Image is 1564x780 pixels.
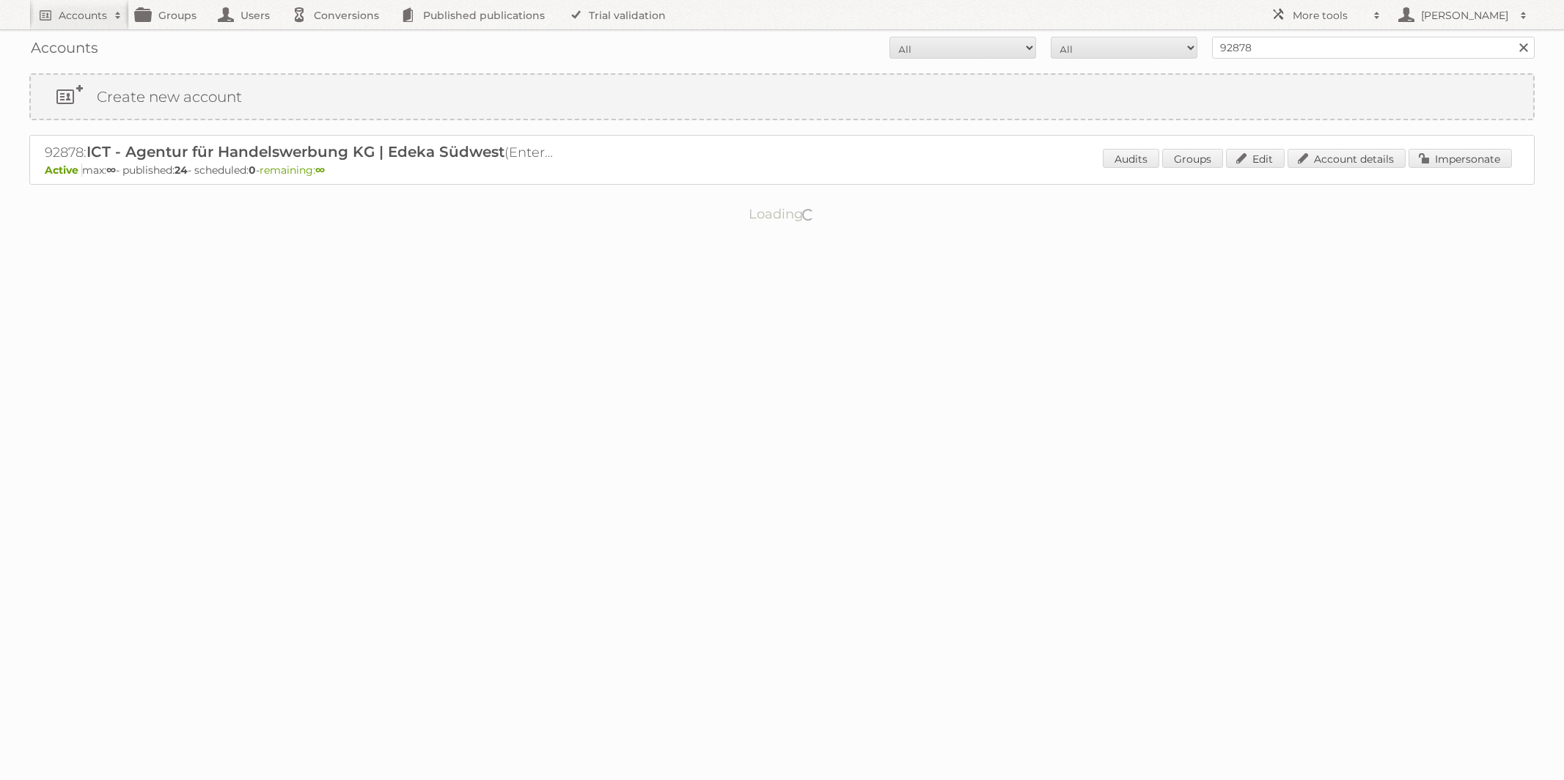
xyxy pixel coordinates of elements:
[1162,149,1223,168] a: Groups
[1226,149,1285,168] a: Edit
[1288,149,1406,168] a: Account details
[45,143,558,162] h2: 92878: (Enterprise ∞) - TRIAL
[106,163,116,177] strong: ∞
[249,163,256,177] strong: 0
[31,75,1533,119] a: Create new account
[1409,149,1512,168] a: Impersonate
[1293,8,1366,23] h2: More tools
[87,143,504,161] span: ICT - Agentur für Handelswerbung KG | Edeka Südwest
[45,163,1519,177] p: max: - published: - scheduled: -
[175,163,188,177] strong: 24
[59,8,107,23] h2: Accounts
[315,163,325,177] strong: ∞
[260,163,325,177] span: remaining:
[1103,149,1159,168] a: Audits
[1417,8,1513,23] h2: [PERSON_NAME]
[702,199,862,229] p: Loading
[45,163,82,177] span: Active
